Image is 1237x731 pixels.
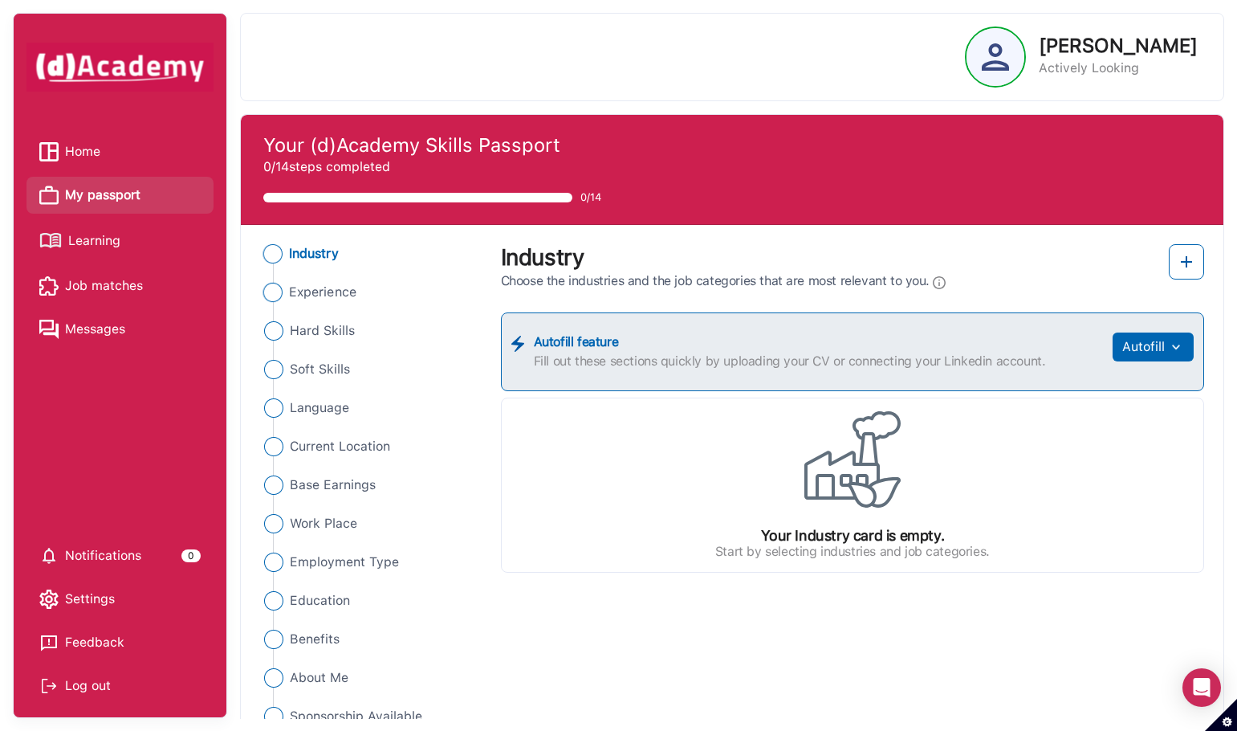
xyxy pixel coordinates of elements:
[264,321,283,341] img: ...
[290,707,422,726] span: Sponsorship Available
[511,336,524,352] img: ...
[290,398,349,418] span: Language
[982,43,1009,71] img: Profile
[1205,699,1237,731] button: Set cookie preferences
[264,360,283,379] img: ...
[39,631,201,655] a: Feedback
[260,398,482,418] li: Close
[264,553,283,572] img: ...
[65,317,125,341] span: Messages
[39,320,59,339] img: Messages icon
[65,274,143,298] span: Job matches
[39,142,59,161] img: Home icon
[65,183,140,207] span: My passport
[264,398,283,418] img: ...
[260,630,482,649] li: Close
[65,544,141,568] span: Notifications
[501,273,930,289] span: Choose the industries and the job categories that are most relevant to you.
[1177,252,1196,272] img: add
[260,514,482,533] li: Close
[290,553,399,572] span: Employment Type
[1165,339,1184,355] img: ...
[262,283,282,302] img: ...
[264,668,283,688] img: ...
[263,134,1201,157] h4: Your (d)Academy Skills Passport
[181,549,201,562] div: 0
[290,591,350,611] span: Education
[289,283,356,302] span: Experience
[260,476,482,495] li: Close
[290,630,340,649] span: Benefits
[264,591,283,611] img: ...
[258,283,482,302] li: Close
[260,668,482,688] li: Close
[264,630,283,649] img: ...
[65,140,100,164] span: Home
[39,317,201,341] a: Messages iconMessages
[290,360,350,379] span: Soft Skills
[262,244,282,263] img: ...
[264,514,283,533] img: ...
[39,227,201,255] a: Learning iconLearning
[804,411,901,508] img: ...
[39,633,59,652] img: feedback
[39,186,59,205] img: My passport icon
[39,274,201,298] a: Job matches iconJob matches
[1113,333,1194,361] button: Autofill
[263,157,1201,177] p: 0/14 steps completed
[260,591,482,611] li: Close
[1182,668,1221,707] div: Open Intercom Messenger
[290,514,357,533] span: Work Place
[39,227,62,255] img: Learning icon
[260,707,482,726] li: Close
[39,590,59,609] img: setting
[761,527,945,544] label: Your Industry card is empty.
[39,183,201,207] a: My passport iconMy passport
[1039,59,1198,78] p: Actively Looking
[26,43,214,92] img: dAcademy
[39,140,201,164] a: Home iconHome
[260,360,482,379] li: Close
[260,553,482,572] li: Close
[1169,244,1204,280] button: add
[39,674,201,698] div: Log out
[39,546,59,566] img: setting
[501,244,584,270] label: Industry
[534,333,1103,352] label: Autofill feature
[580,190,601,206] span: 0/14
[290,668,348,688] span: About Me
[264,437,283,456] img: ...
[264,476,283,495] img: ...
[290,437,390,456] span: Current Location
[534,352,1103,371] label: Fill out these sections quickly by uploading your CV or connecting your Linkedin account.
[39,676,59,696] img: Log out
[290,321,355,341] span: Hard Skills
[715,544,990,559] label: Start by selecting industries and job categories.
[1039,36,1198,55] p: [PERSON_NAME]
[68,229,120,253] span: Learning
[65,587,115,611] span: Settings
[289,244,339,263] span: Industry
[39,276,59,296] img: Job matches icon
[264,707,283,726] img: ...
[260,321,482,341] li: Close
[933,273,946,292] img: Info
[260,437,482,456] li: Close
[258,244,482,263] li: Close
[290,476,376,495] span: Base Earnings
